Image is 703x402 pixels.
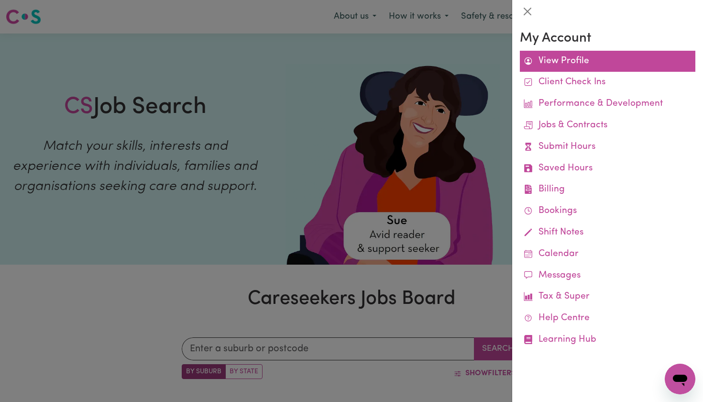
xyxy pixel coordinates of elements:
[520,115,695,136] a: Jobs & Contracts
[520,93,695,115] a: Performance & Development
[520,286,695,308] a: Tax & Super
[520,329,695,351] a: Learning Hub
[520,31,695,47] h3: My Account
[520,4,535,19] button: Close
[520,136,695,158] a: Submit Hours
[520,265,695,287] a: Messages
[520,222,695,244] a: Shift Notes
[520,51,695,72] a: View Profile
[520,308,695,329] a: Help Centre
[520,158,695,179] a: Saved Hours
[520,179,695,201] a: Billing
[665,364,695,394] iframe: Button to launch messaging window
[520,201,695,222] a: Bookings
[520,244,695,265] a: Calendar
[520,72,695,93] a: Client Check Ins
